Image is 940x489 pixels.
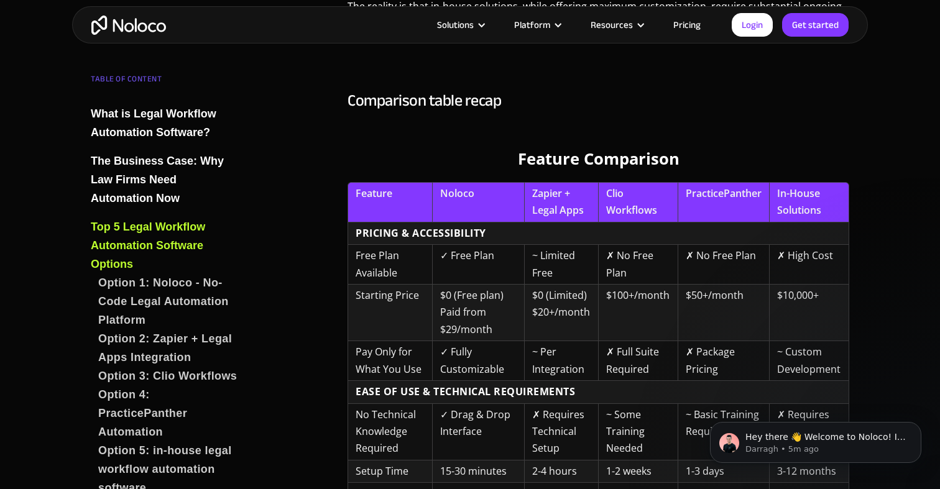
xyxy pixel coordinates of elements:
td: 1-2 weeks [598,460,678,483]
iframe: Intercom notifications message [691,396,940,483]
a: Top 5 Legal Workflow Automation Software Options [91,217,241,273]
td: $10,000+ [769,285,849,341]
td: Starting Price [348,285,432,341]
th: In-House Solutions [769,182,849,222]
td: ✓ Fully Customizable [432,341,524,381]
td: ✗ Package Pricing [678,341,770,381]
div: TABLE OF CONTENT [91,70,241,94]
a: The Business Case: Why Law Firms Need Automation Now [91,152,241,208]
td: 2-4 hours [524,460,598,483]
a: What is Legal Workflow Automation Software? [91,104,241,142]
th: Noloco [432,182,524,222]
td: No Technical Knowledge Required [348,404,432,460]
td: EASE OF USE & TECHNICAL REQUIREMENTS [348,381,849,403]
td: $50+/month [678,285,770,341]
td: Free Plan Available [348,245,432,285]
a: Option 1: Noloco - No-Code Legal Automation Platform [98,273,241,329]
th: Zapier + Legal Apps [524,182,598,222]
caption: Feature Comparison [348,145,849,173]
td: ~ Limited Free [524,245,598,285]
td: ✗ High Cost [769,245,849,285]
th: PracticePanther [678,182,770,222]
td: Pay Only for What You Use [348,341,432,381]
td: ✗ No Free Plan [598,245,678,285]
div: Resources [591,17,633,33]
td: ~ Some Training Needed [598,404,678,460]
div: Solutions [437,17,474,33]
td: 1-3 days [678,460,770,483]
td: $0 (Limited) $20+/month [524,285,598,341]
div: Resources [575,17,658,33]
td: ✓ Drag & Drop Interface [432,404,524,460]
td: ✗ No Free Plan [678,245,770,285]
a: Pricing [658,17,716,33]
div: Platform [514,17,550,33]
a: Option 3: Clio Workflows [98,367,241,385]
td: $100+/month [598,285,678,341]
td: PRICING & ACCESSIBILITY [348,222,849,245]
div: Platform [499,17,575,33]
div: Solutions [422,17,499,33]
div: Option 3: Clio Workflows [98,367,237,385]
td: ~ Per Integration [524,341,598,381]
a: Get started [782,13,849,37]
td: ~ Custom Development [769,341,849,381]
td: 15-30 minutes [432,460,524,483]
td: Setup Time [348,460,432,483]
td: ~ Basic Training Required [678,404,770,460]
h3: Comparison table recap [348,91,849,110]
a: Option 2: Zapier + Legal Apps Integration [98,329,241,367]
td: ✗ Full Suite Required [598,341,678,381]
td: ✗ Requires Technical Setup [524,404,598,460]
td: ✓ Free Plan [432,245,524,285]
td: $0 (Free plan) Paid from $29/month [432,285,524,341]
th: Clio Workflows [598,182,678,222]
a: Login [732,13,773,37]
th: Feature [348,182,432,222]
a: Option 4: PracticePanther Automation [98,385,241,441]
a: home [91,16,166,35]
